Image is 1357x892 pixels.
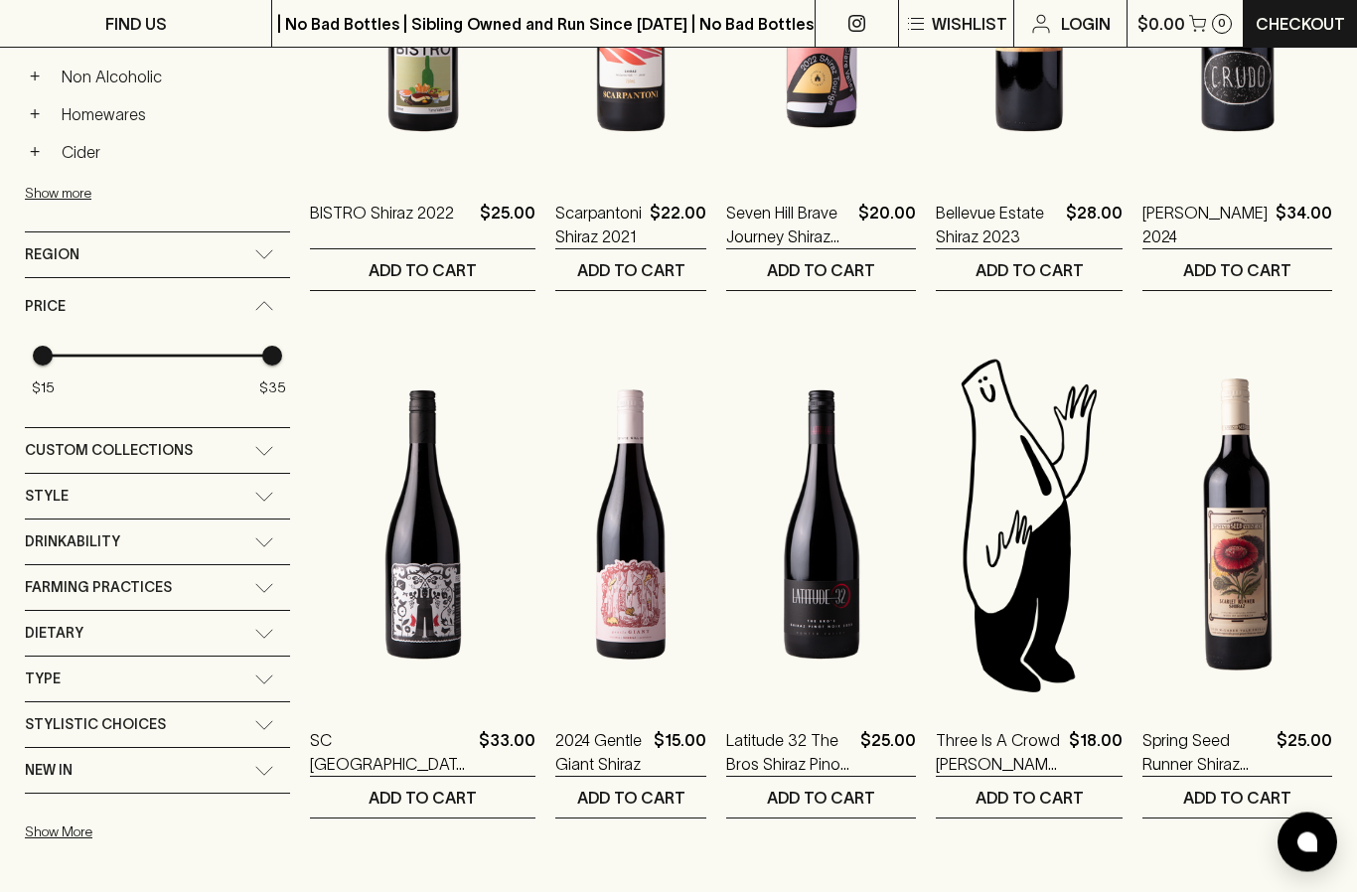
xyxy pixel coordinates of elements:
[310,729,471,777] a: SC [GEOGRAPHIC_DATA] Shiraz 2022
[726,729,852,777] a: Latitude 32 The Bros Shiraz Pinot Noir 2023
[105,12,167,36] p: FIND US
[726,352,916,699] img: Latitude 32 The Bros Shiraz Pinot Noir 2023
[25,475,290,520] div: Style
[976,787,1084,811] p: ADD TO CART
[25,243,79,268] span: Region
[310,250,535,291] button: ADD TO CART
[1277,729,1332,777] p: $25.00
[480,202,535,249] p: $25.00
[25,174,285,215] button: Show more
[936,250,1123,291] button: ADD TO CART
[53,98,290,132] a: Homewares
[936,778,1123,818] button: ADD TO CART
[654,729,706,777] p: $15.00
[53,136,290,170] a: Cider
[1183,787,1291,811] p: ADD TO CART
[1069,729,1123,777] p: $18.00
[32,380,55,396] span: $15
[369,787,477,811] p: ADD TO CART
[555,250,706,291] button: ADD TO CART
[1142,202,1268,249] a: [PERSON_NAME] 2024
[1297,832,1317,852] img: bubble-icon
[25,658,290,702] div: Type
[1061,12,1111,36] p: Login
[726,778,916,818] button: ADD TO CART
[577,259,685,283] p: ADD TO CART
[310,202,454,249] a: BISTRO Shiraz 2022
[555,729,646,777] a: 2024 Gentle Giant Shiraz
[650,202,706,249] p: $22.00
[25,30,45,50] button: +
[25,749,290,794] div: New In
[936,352,1123,699] img: Blackhearts & Sparrows Man
[25,429,290,474] div: Custom Collections
[25,668,61,692] span: Type
[25,105,45,125] button: +
[25,576,172,601] span: Farming Practices
[310,778,535,818] button: ADD TO CART
[310,352,535,699] img: SC Pannel Field Street Shiraz 2022
[25,813,285,853] button: Show More
[1066,202,1123,249] p: $28.00
[53,61,290,94] a: Non Alcoholic
[25,612,290,657] div: Dietary
[936,729,1061,777] a: Three Is A Crowd [PERSON_NAME] Estate Bag O Wine Shiraz 1500ml
[25,759,73,784] span: New In
[1276,202,1332,249] p: $34.00
[1137,12,1185,36] p: $0.00
[726,250,916,291] button: ADD TO CART
[936,202,1058,249] a: Bellevue Estate Shiraz 2023
[25,233,290,278] div: Region
[25,566,290,611] div: Farming Practices
[976,259,1084,283] p: ADD TO CART
[25,295,66,320] span: Price
[932,12,1007,36] p: Wishlist
[479,729,535,777] p: $33.00
[555,778,706,818] button: ADD TO CART
[25,530,120,555] span: Drinkability
[1142,729,1269,777] a: Spring Seed Runner Shiraz 2022
[577,787,685,811] p: ADD TO CART
[25,485,69,510] span: Style
[25,703,290,748] div: Stylistic Choices
[1142,352,1332,699] img: Spring Seed Runner Shiraz 2022
[726,202,850,249] a: Seven Hill Brave Journey Shiraz Touriga 2022
[25,713,166,738] span: Stylistic Choices
[25,143,45,163] button: +
[369,259,477,283] p: ADD TO CART
[25,439,193,464] span: Custom Collections
[1142,778,1332,818] button: ADD TO CART
[555,352,706,699] img: 2024 Gentle Giant Shiraz
[25,279,290,336] div: Price
[1256,12,1345,36] p: Checkout
[25,68,45,87] button: +
[1183,259,1291,283] p: ADD TO CART
[860,729,916,777] p: $25.00
[767,787,875,811] p: ADD TO CART
[767,259,875,283] p: ADD TO CART
[858,202,916,249] p: $20.00
[1142,250,1332,291] button: ADD TO CART
[259,380,286,396] span: $35
[25,622,83,647] span: Dietary
[555,202,642,249] a: Scarpantoni Shiraz 2021
[1218,18,1226,29] p: 0
[25,520,290,565] div: Drinkability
